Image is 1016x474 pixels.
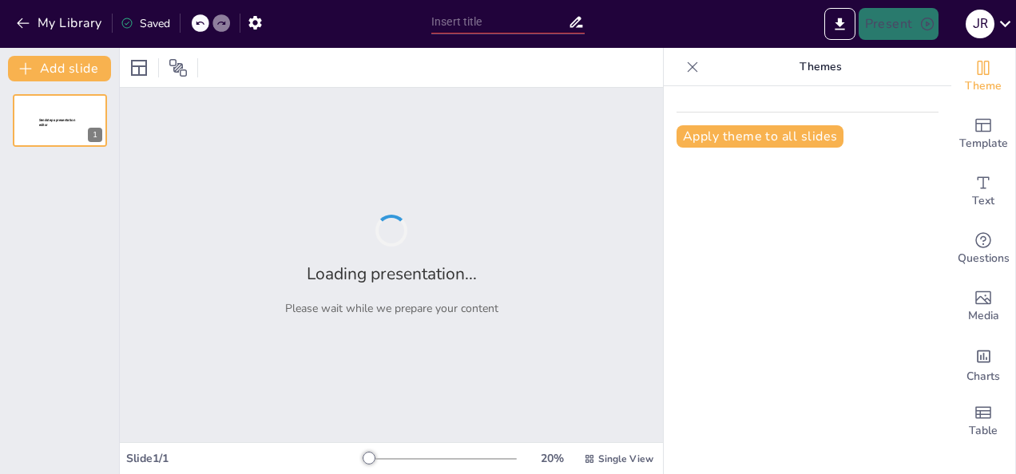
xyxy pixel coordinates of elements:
div: 20 % [533,451,571,466]
span: Template [959,135,1008,152]
span: Theme [965,77,1002,95]
div: 1 [88,128,102,142]
div: Add a table [951,393,1015,450]
span: Charts [966,368,1000,385]
div: Slide 1 / 1 [126,451,363,466]
button: Apply theme to all slides [677,125,843,148]
span: Single View [598,452,653,465]
span: Position [169,58,188,77]
div: Add ready made slides [951,105,1015,163]
div: Add text boxes [951,163,1015,220]
button: Export to PowerPoint [824,8,855,40]
p: Please wait while we prepare your content [285,301,498,316]
div: Add charts and graphs [951,335,1015,393]
span: Sendsteps presentation editor [39,118,75,127]
button: My Library [12,10,109,36]
p: Themes [705,48,935,86]
div: Change the overall theme [951,48,1015,105]
span: Questions [958,250,1010,267]
div: Get real-time input from your audience [951,220,1015,278]
div: j r [966,10,994,38]
button: Present [859,8,939,40]
div: 1 [13,94,107,147]
button: Add slide [8,56,111,81]
h2: Loading presentation... [307,263,477,285]
span: Text [972,192,994,210]
div: Saved [121,16,170,31]
button: j r [966,8,994,40]
span: Media [968,307,999,325]
div: Layout [126,55,152,81]
div: Add images, graphics, shapes or video [951,278,1015,335]
input: Insert title [431,10,568,34]
span: Table [969,422,998,440]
